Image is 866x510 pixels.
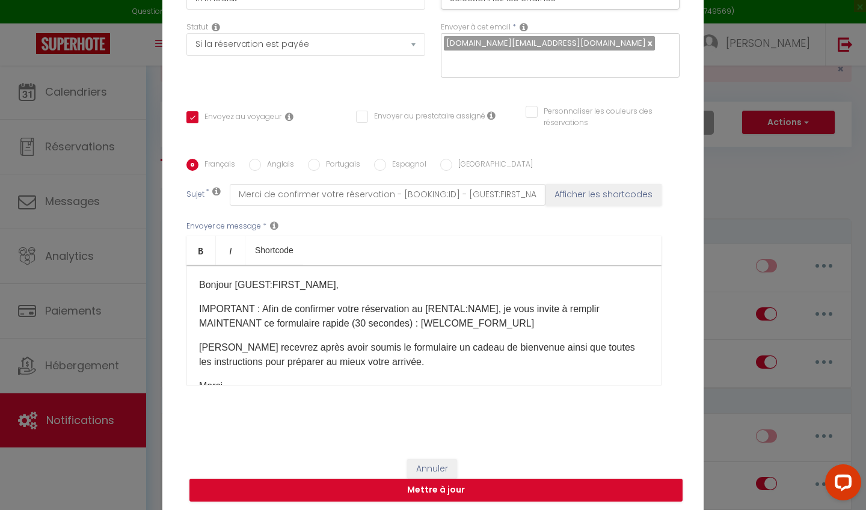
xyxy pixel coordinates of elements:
label: Statut [186,22,208,33]
button: Annuler [407,459,457,479]
label: Espagnol [386,159,426,172]
i: Envoyer au voyageur [285,112,293,121]
label: Sujet [186,189,204,201]
i: Subject [212,186,221,196]
label: Envoyer ce message [186,221,261,232]
i: Booking status [212,22,220,32]
a: Italic [216,236,245,265]
i: Message [270,221,278,230]
span: [DOMAIN_NAME][EMAIL_ADDRESS][DOMAIN_NAME] [446,37,646,49]
button: Mettre à jour [189,479,683,502]
a: Shortcode [245,236,303,265]
i: Recipient [520,22,528,32]
iframe: LiveChat chat widget [815,459,866,510]
p: Merci. [199,379,649,393]
label: Anglais [261,159,294,172]
label: Portugais [320,159,360,172]
label: [GEOGRAPHIC_DATA] [452,159,533,172]
a: Bold [186,236,216,265]
label: Envoyer à cet email [441,22,511,33]
p: [PERSON_NAME] recevrez après avoir soumis le formulaire un cadeau de bienvenue ainsi que toutes l... [199,340,649,369]
button: Afficher les shortcodes [545,184,662,206]
i: Envoyer au prestataire si il est assigné [487,111,496,120]
label: Français [198,159,235,172]
p: Bonjour [GUEST:FIRST_NAME], [199,278,649,292]
p: IMPORTANT : Afin de confirmer votre réservation au [RENTAL:NAME], je vous invite à remplir MAINTE... [199,302,649,331]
